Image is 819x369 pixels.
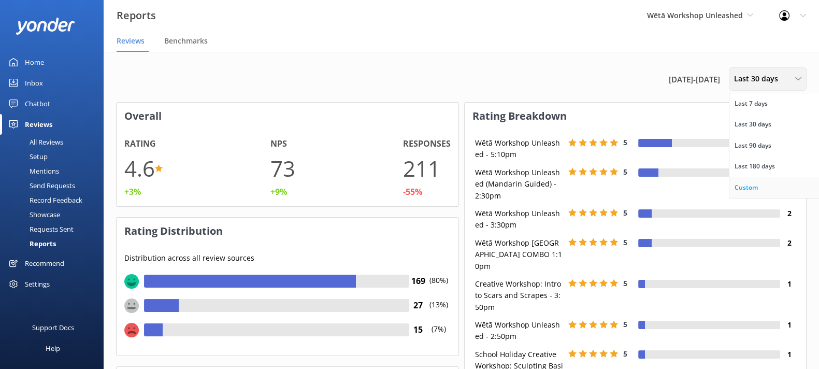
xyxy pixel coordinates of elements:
span: 5 [623,167,627,177]
div: Last 180 days [735,161,775,172]
span: 5 [623,278,627,288]
h1: 4.6 [124,151,155,186]
div: Recommend [25,253,64,274]
span: 5 [623,137,627,147]
h4: 1 [780,278,798,290]
a: Send Requests [6,178,104,193]
span: 5 [623,237,627,247]
div: +3% [124,186,141,199]
div: +9% [270,186,287,199]
div: Requests Sent [6,222,74,236]
h3: Rating Breakdown [465,103,807,130]
a: All Reviews [6,135,104,149]
div: Record Feedback [6,193,82,207]
span: Reviews [117,36,145,46]
div: All Reviews [6,135,63,149]
span: Wētā Workshop Unleashed [647,10,743,20]
div: Showcase [6,207,60,222]
span: 5 [623,319,627,329]
span: Benchmarks [164,36,208,46]
span: 5 [623,349,627,359]
h1: 211 [403,151,440,186]
img: yonder-white-logo.png [16,18,75,35]
div: Wētā Workshop Unleashed - 5:10pm [472,137,566,161]
a: Showcase [6,207,104,222]
div: Help [46,338,60,359]
span: 5 [623,208,627,218]
a: Requests Sent [6,222,104,236]
span: [DATE] - [DATE] [669,73,720,86]
div: Home [25,52,44,73]
a: Mentions [6,164,104,178]
h4: 169 [409,275,427,288]
div: Last 30 days [735,119,771,130]
div: Mentions [6,164,59,178]
p: (80%) [427,275,451,299]
h1: 73 [270,151,295,186]
h4: 2 [780,237,798,249]
div: Wētā Workshop [GEOGRAPHIC_DATA] COMBO 1:10pm [472,237,566,272]
h4: 15 [409,323,427,337]
p: (13%) [427,299,451,323]
h3: Rating Distribution [117,218,458,245]
p: Distribution across all review sources [124,252,451,264]
h4: 1 [780,349,798,360]
div: Settings [25,274,50,294]
div: Wētā Workshop Unleashed - 2:50pm [472,319,566,343]
h4: Rating [124,137,156,151]
h3: Reports [117,7,156,24]
div: Inbox [25,73,43,93]
div: Support Docs [32,317,74,338]
div: Last 7 days [735,98,768,109]
p: (7%) [427,323,451,348]
div: Last 90 days [735,140,771,151]
h4: 1 [780,319,798,331]
h4: NPS [270,137,287,151]
a: Setup [6,149,104,164]
div: Wētā Workshop Unleashed - 3:30pm [472,208,566,231]
div: Setup [6,149,48,164]
div: Send Requests [6,178,75,193]
a: Reports [6,236,104,251]
div: Chatbot [25,93,50,114]
h4: 2 [780,208,798,219]
div: Reports [6,236,56,251]
a: Record Feedback [6,193,104,207]
div: Reviews [25,114,52,135]
h3: Overall [117,103,458,130]
div: Wētā Workshop Unleashed (Mandarin Guided) - 2:30pm [472,167,566,202]
h4: 27 [409,299,427,313]
div: -55% [403,186,422,199]
div: Custom [735,182,758,193]
h4: Responses [403,137,451,151]
span: Last 30 days [734,73,784,84]
div: Creative Workshop: Intro to Scars and Scrapes - 3:50pm [472,278,566,313]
